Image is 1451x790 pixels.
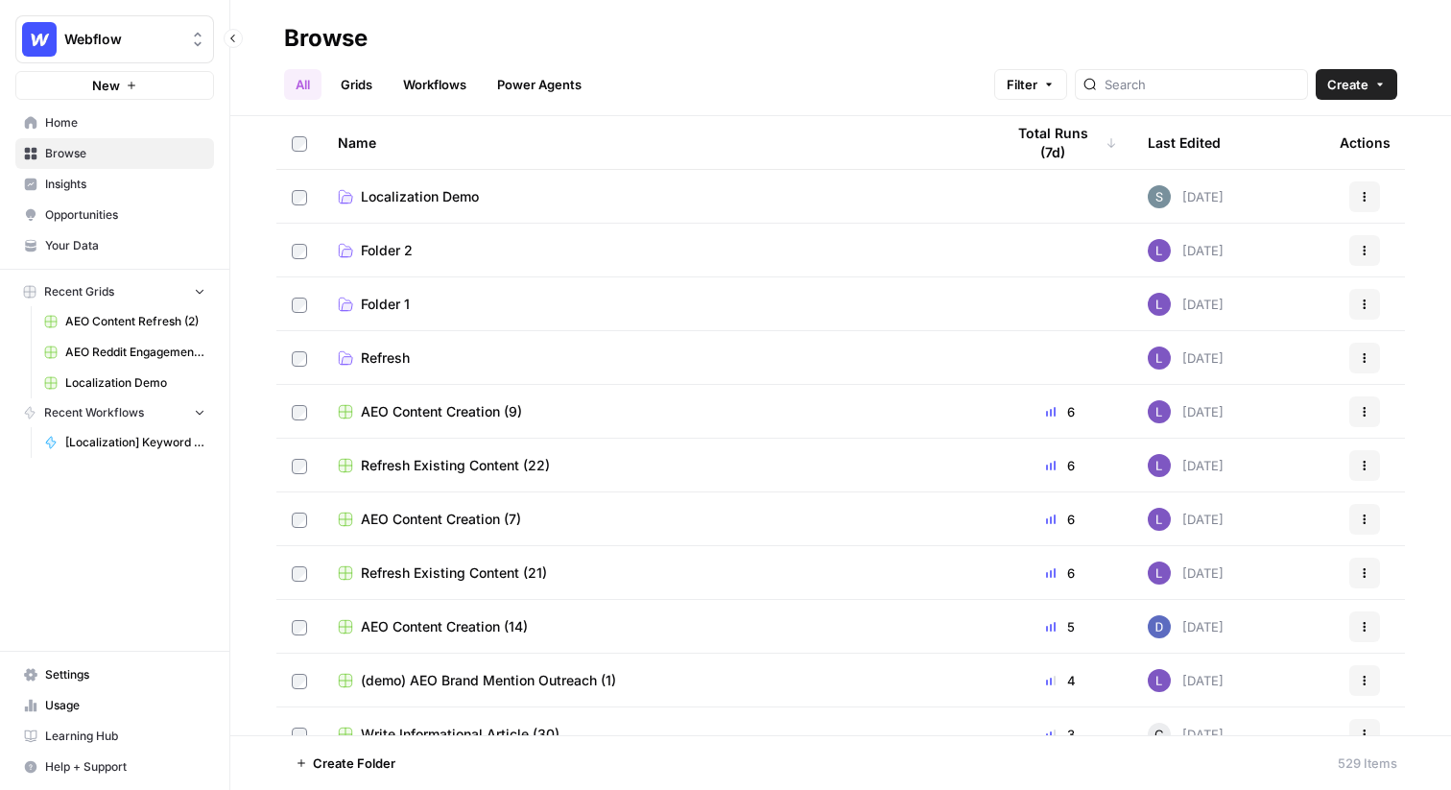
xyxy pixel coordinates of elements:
[15,230,214,261] a: Your Data
[338,187,973,206] a: Localization Demo
[313,754,395,773] span: Create Folder
[1148,400,1224,423] div: [DATE]
[361,510,521,529] span: AEO Content Creation (7)
[329,69,384,100] a: Grids
[45,176,205,193] span: Insights
[1007,75,1037,94] span: Filter
[45,666,205,683] span: Settings
[15,71,214,100] button: New
[361,187,479,206] span: Localization Demo
[1148,347,1224,370] div: [DATE]
[1148,508,1171,531] img: rn7sh892ioif0lo51687sih9ndqw
[1148,615,1224,638] div: [DATE]
[1340,116,1391,169] div: Actions
[338,241,973,260] a: Folder 2
[1148,562,1224,585] div: [DATE]
[36,427,214,458] a: [Localization] Keyword to Brief
[36,368,214,398] a: Localization Demo
[1004,617,1117,636] div: 5
[15,108,214,138] a: Home
[44,283,114,300] span: Recent Grids
[22,22,57,57] img: Webflow Logo
[15,752,214,782] button: Help + Support
[15,15,214,63] button: Workspace: Webflow
[284,69,321,100] a: All
[1148,293,1171,316] img: rn7sh892ioif0lo51687sih9ndqw
[1004,671,1117,690] div: 4
[338,671,973,690] a: (demo) AEO Brand Mention Outreach (1)
[1148,669,1171,692] img: rn7sh892ioif0lo51687sih9ndqw
[1148,454,1224,477] div: [DATE]
[1105,75,1299,94] input: Search
[1154,725,1164,744] span: C
[45,697,205,714] span: Usage
[1148,293,1224,316] div: [DATE]
[1148,185,1224,208] div: [DATE]
[15,690,214,721] a: Usage
[64,30,180,49] span: Webflow
[361,295,410,314] span: Folder 1
[65,344,205,361] span: AEO Reddit Engagement (6)
[284,748,407,778] button: Create Folder
[1004,510,1117,529] div: 6
[92,76,120,95] span: New
[1148,116,1221,169] div: Last Edited
[994,69,1067,100] button: Filter
[361,348,410,368] span: Refresh
[1004,116,1117,169] div: Total Runs (7d)
[1148,669,1224,692] div: [DATE]
[486,69,593,100] a: Power Agents
[361,402,522,421] span: AEO Content Creation (9)
[1316,69,1397,100] button: Create
[1148,185,1171,208] img: w7f6q2jfcebns90hntjxsl93h3td
[338,725,973,744] a: Write Informational Article (30)
[15,169,214,200] a: Insights
[15,200,214,230] a: Opportunities
[1148,454,1171,477] img: rn7sh892ioif0lo51687sih9ndqw
[45,728,205,745] span: Learning Hub
[45,206,205,224] span: Opportunities
[338,402,973,421] a: AEO Content Creation (9)
[338,510,973,529] a: AEO Content Creation (7)
[65,434,205,451] span: [Localization] Keyword to Brief
[1148,562,1171,585] img: rn7sh892ioif0lo51687sih9ndqw
[361,241,413,260] span: Folder 2
[1148,239,1171,262] img: rn7sh892ioif0lo51687sih9ndqw
[1338,754,1397,773] div: 529 Items
[1148,347,1171,370] img: rn7sh892ioif0lo51687sih9ndqw
[1327,75,1368,94] span: Create
[36,306,214,337] a: AEO Content Refresh (2)
[45,114,205,132] span: Home
[1148,508,1224,531] div: [DATE]
[1148,239,1224,262] div: [DATE]
[1148,400,1171,423] img: rn7sh892ioif0lo51687sih9ndqw
[15,138,214,169] a: Browse
[1004,456,1117,475] div: 6
[15,721,214,752] a: Learning Hub
[1004,725,1117,744] div: 3
[1148,723,1224,746] div: [DATE]
[1004,402,1117,421] div: 6
[45,237,205,254] span: Your Data
[15,398,214,427] button: Recent Workflows
[392,69,478,100] a: Workflows
[361,456,550,475] span: Refresh Existing Content (22)
[338,456,973,475] a: Refresh Existing Content (22)
[361,671,616,690] span: (demo) AEO Brand Mention Outreach (1)
[361,563,547,583] span: Refresh Existing Content (21)
[44,404,144,421] span: Recent Workflows
[36,337,214,368] a: AEO Reddit Engagement (6)
[15,277,214,306] button: Recent Grids
[361,617,528,636] span: AEO Content Creation (14)
[45,145,205,162] span: Browse
[65,313,205,330] span: AEO Content Refresh (2)
[338,617,973,636] a: AEO Content Creation (14)
[1148,615,1171,638] img: oynt3kinlmekmaa1z2gxuuo0y08d
[45,758,205,776] span: Help + Support
[284,23,368,54] div: Browse
[338,295,973,314] a: Folder 1
[1004,563,1117,583] div: 6
[338,563,973,583] a: Refresh Existing Content (21)
[65,374,205,392] span: Localization Demo
[338,116,973,169] div: Name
